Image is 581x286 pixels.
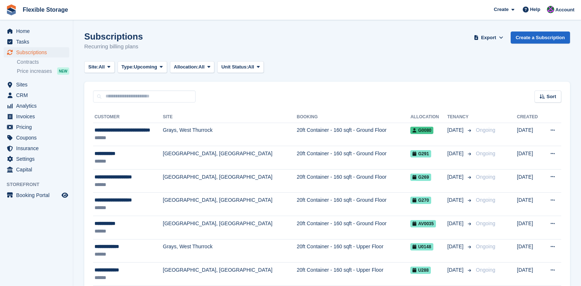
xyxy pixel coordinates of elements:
[476,197,495,203] span: Ongoing
[4,26,69,36] a: menu
[447,243,465,250] span: [DATE]
[163,216,297,239] td: [GEOGRAPHIC_DATA], [GEOGRAPHIC_DATA]
[118,61,167,73] button: Type: Upcoming
[16,37,60,47] span: Tasks
[481,34,496,41] span: Export
[199,63,205,71] span: All
[88,63,99,71] span: Site:
[447,111,473,123] th: Tenancy
[473,31,505,44] button: Export
[447,266,465,274] span: [DATE]
[547,93,556,100] span: Sort
[16,101,60,111] span: Analytics
[476,127,495,133] span: Ongoing
[410,243,433,250] span: U0148
[476,267,495,273] span: Ongoing
[16,143,60,153] span: Insurance
[16,164,60,175] span: Capital
[170,61,215,73] button: Allocation: All
[122,63,134,71] span: Type:
[84,31,143,41] h1: Subscriptions
[163,239,297,263] td: Grays, West Thurrock
[4,190,69,200] a: menu
[17,68,52,75] span: Price increases
[6,4,17,15] img: stora-icon-8386f47178a22dfd0bd8f6a31ec36ba5ce8667c1dd55bd0f319d3a0aa187defe.svg
[4,90,69,100] a: menu
[163,146,297,170] td: [GEOGRAPHIC_DATA], [GEOGRAPHIC_DATA]
[476,151,495,156] span: Ongoing
[16,90,60,100] span: CRM
[16,111,60,122] span: Invoices
[16,190,60,200] span: Booking Portal
[410,111,447,123] th: Allocation
[297,146,410,170] td: 20ft Container - 160 sqft - Ground Floor
[4,154,69,164] a: menu
[517,111,543,123] th: Created
[4,79,69,90] a: menu
[163,169,297,193] td: [GEOGRAPHIC_DATA], [GEOGRAPHIC_DATA]
[297,263,410,286] td: 20ft Container - 160 sqft - Upper Floor
[163,123,297,146] td: Grays, West Thurrock
[16,47,60,57] span: Subscriptions
[163,193,297,216] td: [GEOGRAPHIC_DATA], [GEOGRAPHIC_DATA]
[494,6,508,13] span: Create
[410,174,431,181] span: G269
[297,111,410,123] th: Booking
[57,67,69,75] div: NEW
[16,133,60,143] span: Coupons
[7,181,73,188] span: Storefront
[410,127,433,134] span: G0080
[297,239,410,263] td: 20ft Container - 160 sqft - Upper Floor
[20,4,71,16] a: Flexible Storage
[555,6,574,14] span: Account
[93,111,163,123] th: Customer
[297,123,410,146] td: 20ft Container - 160 sqft - Ground Floor
[410,197,431,204] span: G270
[16,79,60,90] span: Sites
[517,193,543,216] td: [DATE]
[297,169,410,193] td: 20ft Container - 160 sqft - Ground Floor
[447,220,465,227] span: [DATE]
[447,150,465,157] span: [DATE]
[17,67,69,75] a: Price increases NEW
[163,263,297,286] td: [GEOGRAPHIC_DATA], [GEOGRAPHIC_DATA]
[517,123,543,146] td: [DATE]
[517,239,543,263] td: [DATE]
[476,244,495,249] span: Ongoing
[517,263,543,286] td: [DATE]
[99,63,105,71] span: All
[174,63,199,71] span: Allocation:
[517,146,543,170] td: [DATE]
[60,191,69,200] a: Preview store
[297,193,410,216] td: 20ft Container - 160 sqft - Ground Floor
[4,47,69,57] a: menu
[517,169,543,193] td: [DATE]
[511,31,570,44] a: Create a Subscription
[410,267,431,274] span: U288
[4,143,69,153] a: menu
[16,26,60,36] span: Home
[84,42,143,51] p: Recurring billing plans
[4,37,69,47] a: menu
[16,154,60,164] span: Settings
[476,220,495,226] span: Ongoing
[410,220,436,227] span: AV0035
[447,126,465,134] span: [DATE]
[4,133,69,143] a: menu
[217,61,264,73] button: Unit Status: All
[16,122,60,132] span: Pricing
[163,111,297,123] th: Site
[4,101,69,111] a: menu
[4,122,69,132] a: menu
[17,59,69,66] a: Contracts
[410,150,431,157] span: G291
[530,6,540,13] span: Help
[221,63,248,71] span: Unit Status:
[84,61,115,73] button: Site: All
[447,173,465,181] span: [DATE]
[297,216,410,239] td: 20ft Container - 160 sqft - Ground Floor
[134,63,157,71] span: Upcoming
[447,196,465,204] span: [DATE]
[517,216,543,239] td: [DATE]
[248,63,254,71] span: All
